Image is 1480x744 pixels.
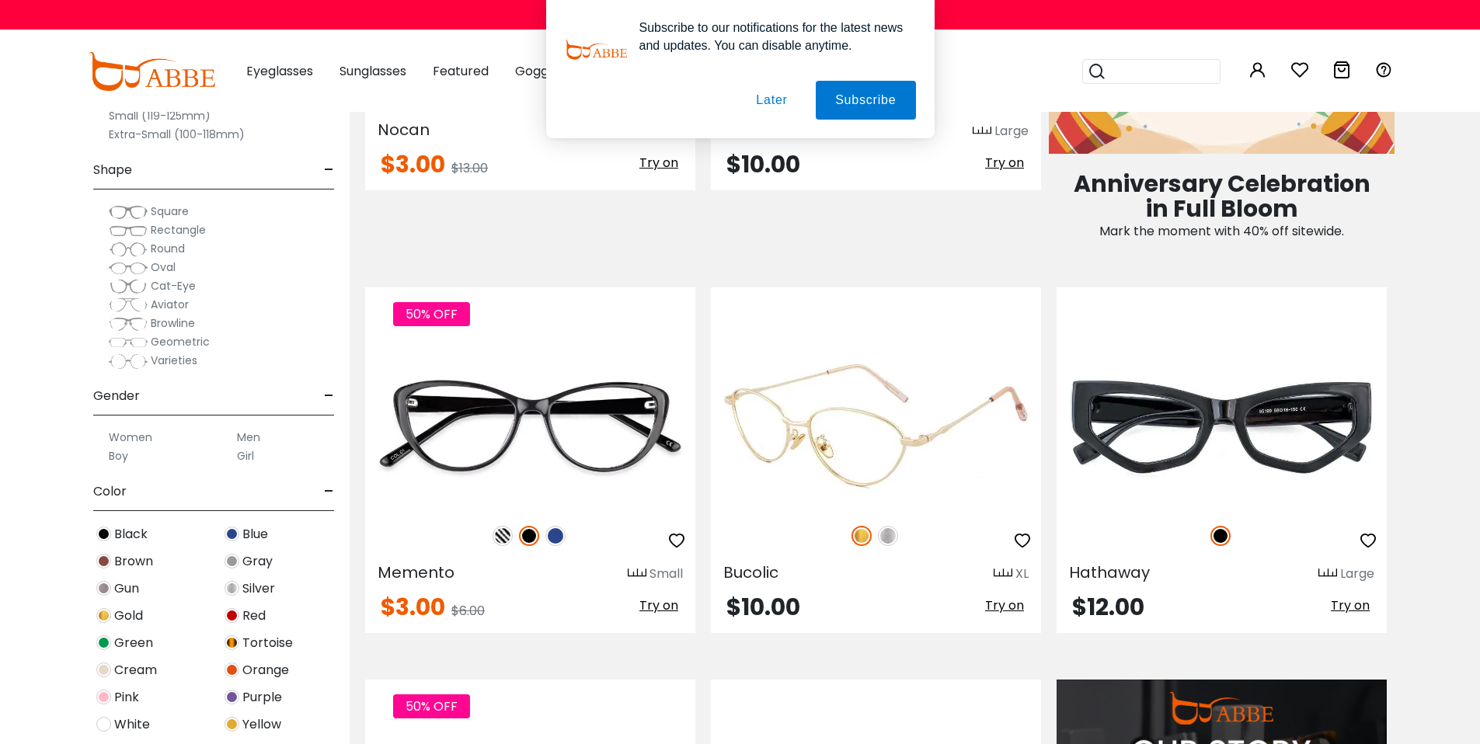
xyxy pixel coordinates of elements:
[109,204,148,220] img: Square.png
[114,688,139,707] span: Pink
[114,661,157,680] span: Cream
[225,581,239,596] img: Silver
[151,353,197,368] span: Varieties
[96,635,111,650] img: Green
[93,151,132,189] span: Shape
[96,662,111,677] img: Cream
[225,717,239,732] img: Yellow
[451,602,485,620] span: $6.00
[109,242,148,257] img: Round.png
[242,579,275,598] span: Silver
[565,19,627,81] img: notification icon
[225,690,239,704] img: Purple
[1074,167,1370,225] span: Anniversary Celebration in Full Bloom
[242,661,289,680] span: Orange
[96,554,111,568] img: Brown
[109,447,128,465] label: Boy
[627,19,916,54] div: Subscribe to our notifications for the latest news and updates. You can disable anytime.
[628,568,646,579] img: size ruler
[151,222,206,238] span: Rectangle
[151,203,189,219] span: Square
[519,526,539,546] img: Black
[109,316,148,332] img: Browline.png
[324,151,334,189] span: -
[816,81,915,120] button: Subscribe
[242,634,293,652] span: Tortoise
[96,581,111,596] img: Gun
[381,590,445,624] span: $3.00
[994,568,1012,579] img: size ruler
[1318,568,1337,579] img: size ruler
[114,634,153,652] span: Green
[109,353,148,370] img: Varieties.png
[96,717,111,732] img: White
[737,81,806,120] button: Later
[649,565,683,583] div: Small
[242,688,282,707] span: Purple
[639,596,678,614] span: Try on
[96,690,111,704] img: Pink
[1069,561,1150,583] span: Hathaway
[985,154,1024,172] span: Try on
[114,552,153,571] span: Brown
[324,473,334,510] span: -
[1015,565,1029,583] div: XL
[635,153,683,173] button: Try on
[242,525,268,544] span: Blue
[237,447,254,465] label: Girl
[324,377,334,415] span: -
[225,527,239,541] img: Blue
[242,715,281,734] span: Yellow
[711,343,1041,509] img: Gold Bucolic - Metal ,Adjust Nose Pads
[980,596,1029,616] button: Try on
[639,154,678,172] span: Try on
[96,608,111,623] img: Gold
[1326,596,1374,616] button: Try on
[151,315,195,331] span: Browline
[635,596,683,616] button: Try on
[114,607,143,625] span: Gold
[381,148,445,181] span: $3.00
[980,153,1029,173] button: Try on
[726,148,800,181] span: $10.00
[96,527,111,541] img: Black
[109,279,148,294] img: Cat-Eye.png
[1210,526,1231,546] img: Black
[225,554,239,568] img: Gray
[365,343,695,509] img: Black Memento - Acetate ,Universal Bridge Fit
[378,561,454,583] span: Memento
[393,694,470,718] span: 50% OFF
[93,377,140,415] span: Gender
[109,260,148,276] img: Oval.png
[225,662,239,677] img: Orange
[1057,343,1387,509] img: Black Hathaway - Acetate ,Universal Bridge Fit
[242,607,266,625] span: Red
[493,526,513,546] img: Pattern
[451,159,488,177] span: $13.00
[545,526,566,546] img: Blue
[109,335,148,350] img: Geometric.png
[151,278,196,294] span: Cat-Eye
[878,526,898,546] img: Silver
[1072,590,1144,624] span: $12.00
[151,259,176,275] span: Oval
[851,526,872,546] img: Gold
[93,473,127,510] span: Color
[985,596,1024,614] span: Try on
[225,635,239,650] img: Tortoise
[151,297,189,312] span: Aviator
[225,608,239,623] img: Red
[1331,596,1370,614] span: Try on
[242,552,273,571] span: Gray
[1099,222,1344,240] span: Mark the moment with 40% off sitewide.
[109,428,152,447] label: Women
[109,223,148,238] img: Rectangle.png
[393,302,470,326] span: 50% OFF
[151,241,185,256] span: Round
[114,525,148,544] span: Black
[114,579,139,598] span: Gun
[109,297,148,313] img: Aviator.png
[1340,565,1374,583] div: Large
